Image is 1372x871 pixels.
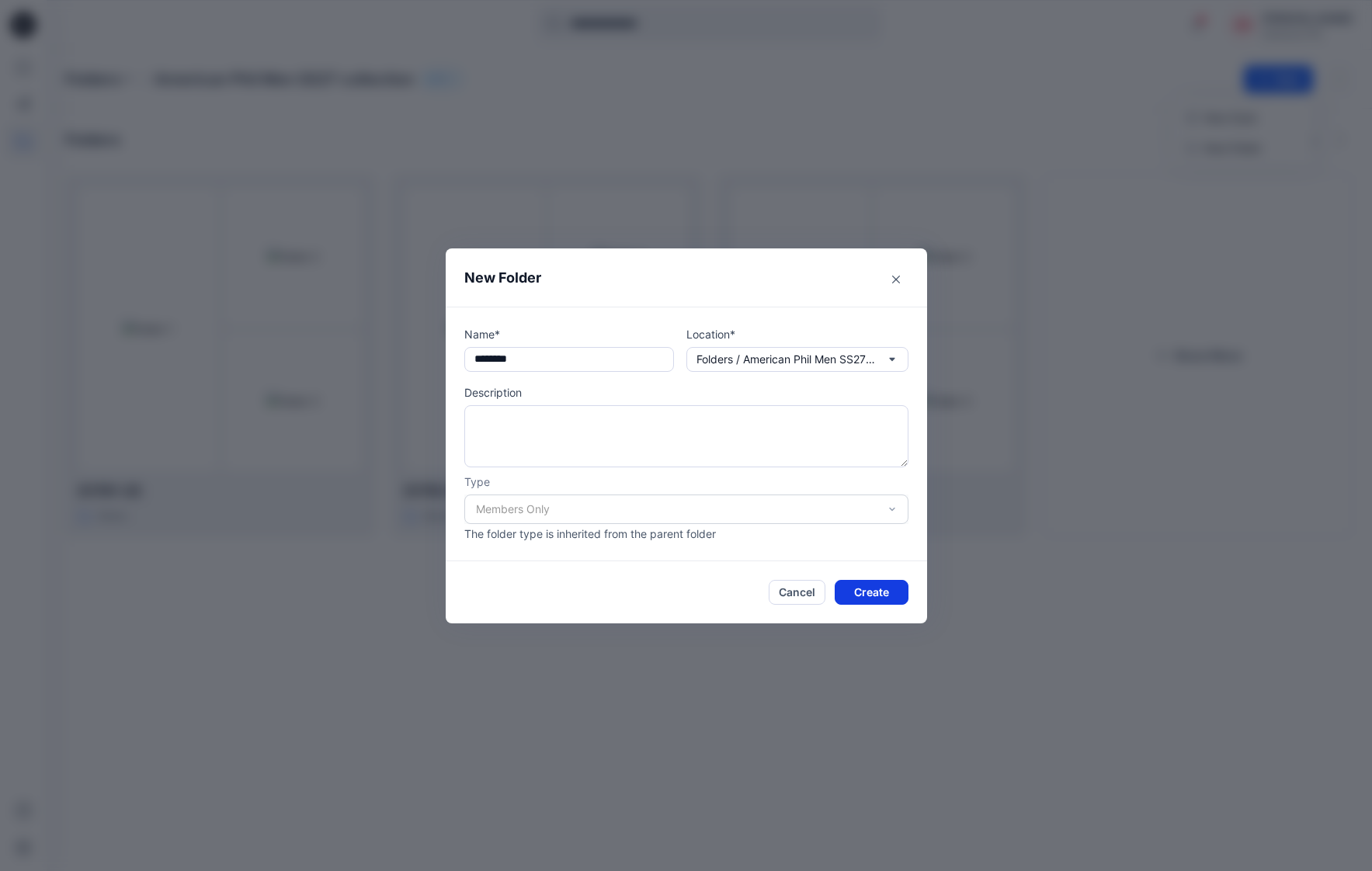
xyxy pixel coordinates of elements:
button: Cancel [769,580,825,605]
header: New Folder [446,248,927,307]
button: Close [884,267,908,292]
p: Folders / American Phil Men SS27 collection [696,351,875,368]
button: Folders / American Phil Men SS27 collection [686,347,908,372]
p: Type [464,474,908,490]
p: Name* [464,326,674,342]
p: Description [464,384,908,401]
p: Location* [686,326,908,342]
button: Create [835,580,908,605]
p: The folder type is inherited from the parent folder [464,526,908,542]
